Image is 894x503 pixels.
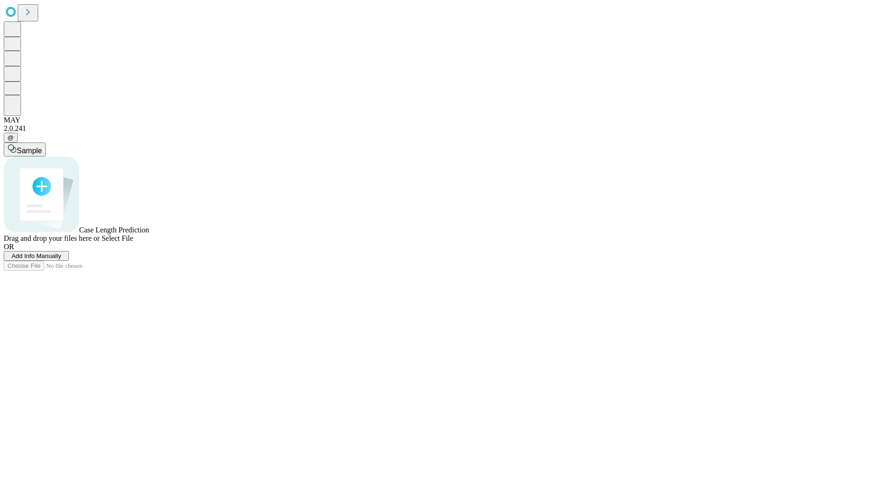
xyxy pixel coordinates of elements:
button: Add Info Manually [4,251,69,261]
span: Add Info Manually [12,252,61,259]
button: @ [4,133,18,143]
span: Case Length Prediction [79,226,149,234]
div: 2.0.241 [4,124,890,133]
span: @ [7,134,14,141]
div: MAY [4,116,890,124]
span: Select File [102,234,133,242]
span: Drag and drop your files here or [4,234,100,242]
span: OR [4,243,14,251]
span: Sample [17,147,42,155]
button: Sample [4,143,46,156]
